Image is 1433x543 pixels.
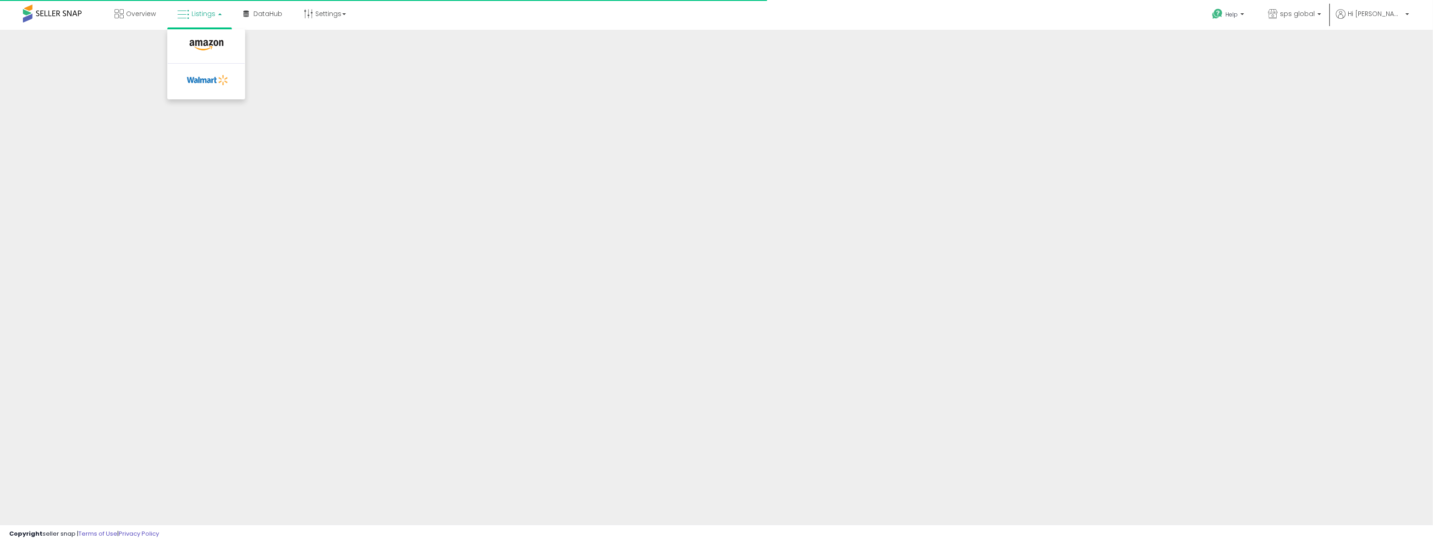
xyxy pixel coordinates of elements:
span: DataHub [253,9,282,18]
i: Get Help [1212,8,1223,20]
a: Help [1205,1,1253,30]
span: Help [1225,11,1238,18]
span: sps global [1280,9,1315,18]
span: Listings [192,9,215,18]
a: Hi [PERSON_NAME] [1336,9,1409,30]
span: Overview [126,9,156,18]
span: Hi [PERSON_NAME] [1348,9,1403,18]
